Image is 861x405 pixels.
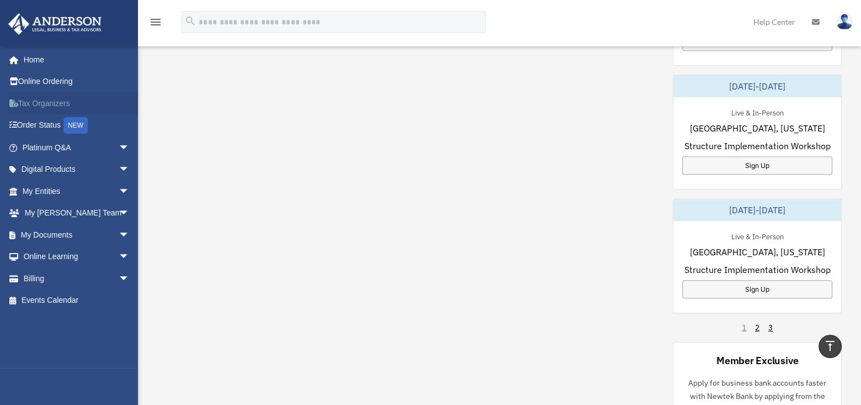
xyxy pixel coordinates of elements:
div: [DATE]-[DATE] [673,199,841,221]
i: vertical_align_top [823,339,837,353]
span: arrow_drop_down [119,136,141,159]
a: Online Ordering [8,71,146,93]
a: menu [149,19,162,29]
a: Digital Productsarrow_drop_down [8,159,146,181]
img: User Pic [836,14,853,30]
a: Billingarrow_drop_down [8,267,146,290]
span: [GEOGRAPHIC_DATA], [US_STATE] [690,245,825,259]
a: Events Calendar [8,290,146,312]
a: vertical_align_top [819,335,842,358]
a: Platinum Q&Aarrow_drop_down [8,136,146,159]
div: [DATE]-[DATE] [673,75,841,97]
a: 2 [755,322,759,333]
div: Live & In-Person [722,230,793,241]
a: My [PERSON_NAME] Teamarrow_drop_down [8,202,146,224]
span: arrow_drop_down [119,159,141,181]
span: Structure Implementation Workshop [684,139,831,152]
span: arrow_drop_down [119,246,141,269]
div: Live & In-Person [722,106,793,118]
a: Tax Organizers [8,92,146,114]
span: [GEOGRAPHIC_DATA], [US_STATE] [690,122,825,135]
a: Online Learningarrow_drop_down [8,246,146,268]
a: My Documentsarrow_drop_down [8,224,146,246]
a: Sign Up [682,156,832,175]
span: arrow_drop_down [119,267,141,290]
span: arrow_drop_down [119,180,141,203]
a: Sign Up [682,280,832,298]
a: My Entitiesarrow_drop_down [8,180,146,202]
span: arrow_drop_down [119,202,141,225]
a: Home [8,49,141,71]
div: NEW [63,117,88,134]
a: Order StatusNEW [8,114,146,137]
span: arrow_drop_down [119,224,141,246]
span: Structure Implementation Workshop [684,263,831,276]
a: 3 [768,322,773,333]
img: Anderson Advisors Platinum Portal [5,13,105,35]
div: Member Exclusive [716,354,798,367]
i: menu [149,15,162,29]
i: search [184,15,196,27]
